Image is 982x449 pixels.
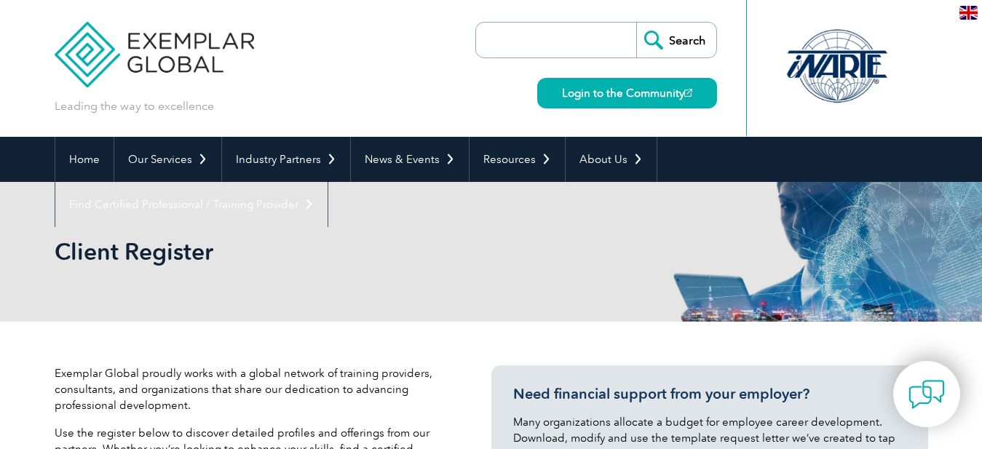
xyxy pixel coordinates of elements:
[222,137,350,182] a: Industry Partners
[470,137,565,182] a: Resources
[908,376,945,413] img: contact-chat.png
[537,78,717,108] a: Login to the Community
[636,23,716,57] input: Search
[684,89,692,97] img: open_square.png
[55,98,214,114] p: Leading the way to excellence
[55,182,328,227] a: Find Certified Professional / Training Provider
[566,137,657,182] a: About Us
[959,6,978,20] img: en
[55,240,666,263] h2: Client Register
[513,385,906,403] h3: Need financial support from your employer?
[55,365,448,413] p: Exemplar Global proudly works with a global network of training providers, consultants, and organ...
[351,137,469,182] a: News & Events
[55,137,114,182] a: Home
[114,137,221,182] a: Our Services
